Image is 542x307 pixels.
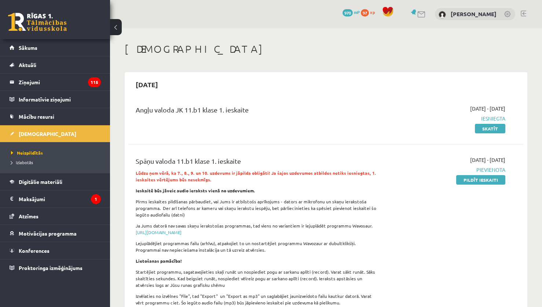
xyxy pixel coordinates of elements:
span: Atzīmes [19,213,39,219]
span: mP [354,9,360,15]
legend: Informatīvie ziņojumi [19,91,101,108]
span: Iesniegta [389,115,505,122]
a: 970 mP [343,9,360,15]
a: [PERSON_NAME] [451,10,497,18]
a: Izlabotās [11,159,103,166]
a: Mācību resursi [10,108,101,125]
i: 1 [91,194,101,204]
span: Mācību resursi [19,113,54,120]
a: 97 xp [361,9,378,15]
a: Ziņojumi115 [10,74,101,90]
a: Sākums [10,39,101,56]
a: [URL][DOMAIN_NAME] [136,229,182,235]
p: Lejuplādējiet programmas failu (arhīvu), atpakojiet to un nostartējiet programmu Wavozaur ar dubu... [136,240,378,253]
p: Ja Jums datorā nav savas skaņu ierakstošas programmas, tad viens no variantiem ir lejuplādēt prog... [136,222,378,236]
span: Izlabotās [11,159,33,165]
a: Atzīmes [10,208,101,225]
a: Proktoringa izmēģinājums [10,259,101,276]
h2: [DATE] [128,76,165,93]
strong: Lūdzu ņem vērā, ka 7., 8., 9. un 10. uzdevums ir jāpilda obligāti! Ja šajos uzdevumos atbildes ne... [136,170,376,182]
strong: Ieskaitē būs jāveic audio ieraksts vienā no uzdevumiem. [136,188,255,193]
p: Pirms ieskaites pildīšanas pārbaudiet, vai Jums ir atbilstošs aprīkojums - dators ar mikrofonu un... [136,198,378,218]
div: Angļu valoda JK 11.b1 klase 1. ieskaite [136,105,378,118]
span: [DATE] - [DATE] [470,156,505,164]
a: Motivācijas programma [10,225,101,242]
a: Skatīt [475,124,505,133]
span: 97 [361,9,369,16]
a: Konferences [10,242,101,259]
span: Sākums [19,44,37,51]
span: Konferences [19,247,50,254]
a: Neizpildītās [11,149,103,156]
a: Digitālie materiāli [10,173,101,190]
span: [DEMOGRAPHIC_DATA] [19,130,76,137]
span: Digitālie materiāli [19,178,62,185]
span: Pievienota [389,166,505,174]
a: Aktuāli [10,56,101,73]
a: Informatīvie ziņojumi [10,91,101,108]
img: Daniels Borodkins [439,11,446,18]
span: 970 [343,9,353,16]
h1: [DEMOGRAPHIC_DATA] [125,43,527,55]
legend: Maksājumi [19,191,101,207]
div: Spāņu valoda 11.b1 klase 1. ieskaite [136,156,378,170]
i: 115 [88,77,101,87]
p: Izvēlaties no izvēlnes "File", tad "Export" un "Export as mp3" un saglabājiet jaunizveidoto failu... [136,293,378,306]
a: [DEMOGRAPHIC_DATA] [10,125,101,142]
p: Startējiet programmu, sagatavojieties skaļi runāt un nospiediet pogu ar sarkanu aplīti (record). ... [136,269,378,288]
span: Motivācijas programma [19,230,77,237]
span: xp [370,9,375,15]
legend: Ziņojumi [19,74,101,90]
strong: Lietošanas pamācība! [136,258,182,264]
span: Neizpildītās [11,150,43,156]
a: Maksājumi1 [10,191,101,207]
span: [DATE] - [DATE] [470,105,505,112]
a: Pildīt ieskaiti [456,175,505,185]
span: Aktuāli [19,62,36,68]
span: Proktoringa izmēģinājums [19,265,83,271]
a: Rīgas 1. Tālmācības vidusskola [8,13,67,31]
